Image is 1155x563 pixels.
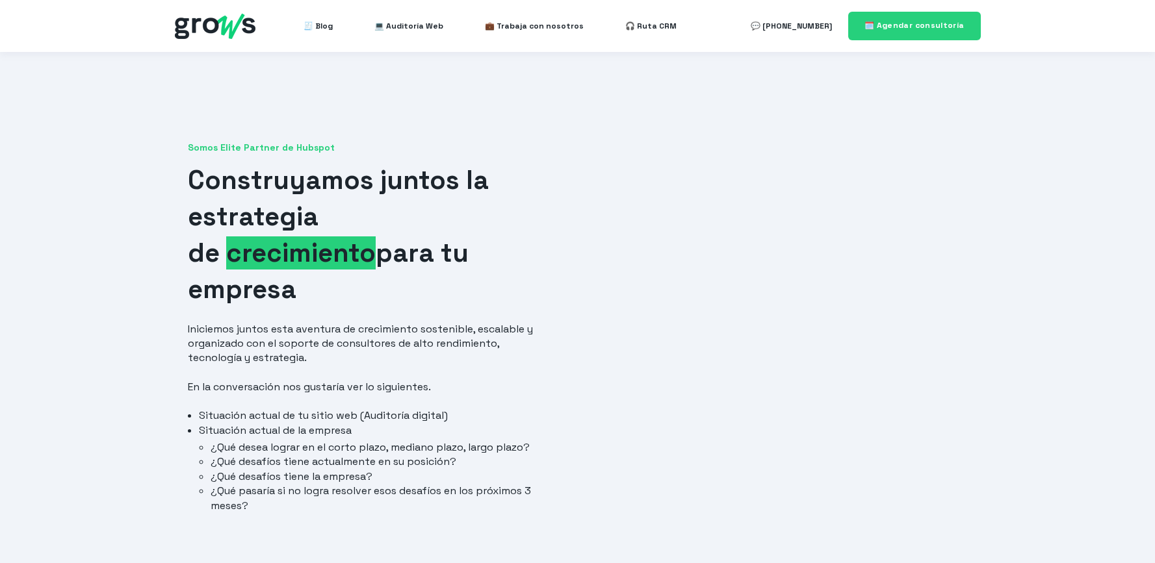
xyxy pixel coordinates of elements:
[199,408,554,423] li: Situación actual de tu sitio web (Auditoría digital)
[625,13,677,39] a: 🎧 Ruta CRM
[188,380,554,394] p: En la conversación nos gustaría ver lo siguientes.
[1090,501,1155,563] iframe: Chat Widget
[211,484,554,513] li: ¿Qué pasaría si no logra resolver esos desafíos en los próximos 3 meses?
[751,13,832,39] a: 💬 [PHONE_NUMBER]
[188,162,554,308] h1: Construyamos juntos la estrategia de para tu empresa
[175,14,255,39] img: grows - hubspot
[199,423,554,513] li: Situación actual de la empresa
[211,440,554,455] li: ¿Qué desea lograr en el corto plazo, mediano plazo, largo plazo?
[188,322,554,365] p: Iniciemos juntos esta aventura de crecimiento sostenible, escalable y organizado con el soporte d...
[864,20,965,31] span: 🗓️ Agendar consultoría
[188,142,554,155] span: Somos Elite Partner de Hubspot
[304,13,333,39] a: 🧾 Blog
[374,13,443,39] a: 💻 Auditoría Web
[485,13,584,39] a: 💼 Trabaja con nosotros
[226,236,376,269] span: crecimiento
[211,469,554,484] li: ¿Qué desafíos tiene la empresa?
[211,455,554,469] li: ¿Qué desafíos tiene actualmente en su posición?
[848,12,981,40] a: 🗓️ Agendar consultoría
